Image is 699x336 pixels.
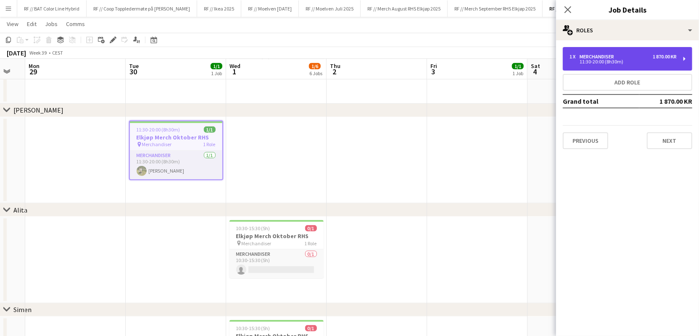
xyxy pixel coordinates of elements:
[27,67,40,76] span: 29
[13,206,27,214] div: Alita
[299,0,361,17] button: RF // Moelven Juli 2025
[309,63,321,69] span: 1/6
[129,121,223,180] app-job-card: 11:30-20:00 (8h30m)1/1Elkjøp Merch Oktober RHS Merchandiser1 RoleMerchandiser1/111:30-20:00 (8h30...
[531,62,540,70] span: Sat
[130,134,222,141] h3: Elkjøp Merch Oktober RHS
[512,63,524,69] span: 1/1
[29,62,40,70] span: Mon
[13,305,32,314] div: Simen
[512,70,523,76] div: 1 Job
[639,94,692,108] td: 1 870.00 KR
[242,240,272,247] span: Merchandiser
[228,67,240,76] span: 1
[236,325,270,331] span: 10:30-15:30 (5h)
[305,325,317,331] span: 0/1
[28,50,49,56] span: Week 39
[52,50,63,56] div: CEST
[236,225,270,231] span: 10:30-15:30 (5h)
[130,151,222,179] app-card-role: Merchandiser1/111:30-20:00 (8h30m)[PERSON_NAME]
[7,20,18,28] span: View
[305,225,317,231] span: 0/1
[3,18,22,29] a: View
[329,67,340,76] span: 2
[63,18,88,29] a: Comms
[653,54,677,60] div: 1 870.00 KR
[229,249,324,278] app-card-role: Merchandiser0/110:30-15:30 (5h)
[556,20,699,40] div: Roles
[305,240,317,247] span: 1 Role
[45,20,58,28] span: Jobs
[24,18,40,29] a: Edit
[556,4,699,15] h3: Job Details
[361,0,448,17] button: RF // Merch August RHS Elkjøp 2025
[241,0,299,17] button: RF // Moelven [DATE]
[211,70,222,76] div: 1 Job
[530,67,540,76] span: 4
[330,62,340,70] span: Thu
[137,126,180,133] span: 11:30-20:00 (8h30m)
[211,63,222,69] span: 1/1
[229,232,324,240] h3: Elkjøp Merch Oktober RHS
[13,106,63,114] div: [PERSON_NAME]
[570,60,677,64] div: 11:30-20:00 (8h30m)
[203,141,216,147] span: 1 Role
[66,20,85,28] span: Comms
[87,0,197,17] button: RF // Coop Toppledermøte på [PERSON_NAME]
[17,0,87,17] button: RF // BAT Color Line Hybrid
[580,54,617,60] div: Merchandiser
[142,141,172,147] span: Merchandiser
[563,74,692,91] button: Add role
[204,126,216,133] span: 1/1
[430,62,437,70] span: Fri
[647,132,692,149] button: Next
[42,18,61,29] a: Jobs
[563,94,639,108] td: Grand total
[7,49,26,57] div: [DATE]
[129,62,139,70] span: Tue
[229,62,240,70] span: Wed
[27,20,37,28] span: Edit
[197,0,241,17] button: RF // Ikea 2025
[229,220,324,278] app-job-card: 10:30-15:30 (5h)0/1Elkjøp Merch Oktober RHS Merchandiser1 RoleMerchandiser0/110:30-15:30 (5h)
[563,132,608,149] button: Previous
[429,67,437,76] span: 3
[448,0,543,17] button: RF // Merch September RHS Elkjøp 2025
[128,67,139,76] span: 30
[570,54,580,60] div: 1 x
[309,70,322,76] div: 6 Jobs
[543,0,636,17] button: RF // Merch Oktober RHS Elkjøp 2025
